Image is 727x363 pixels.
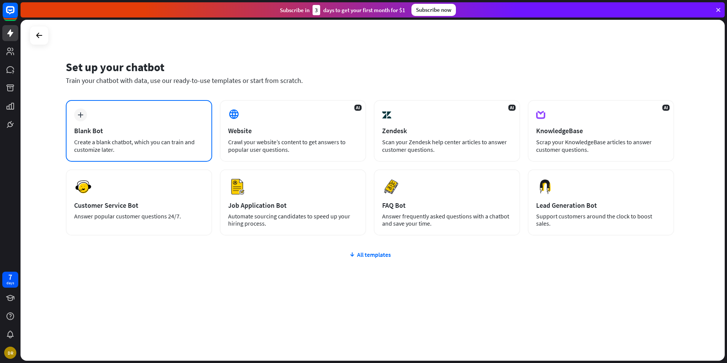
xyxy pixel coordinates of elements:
[508,105,516,111] span: AI
[2,272,18,288] a: 7 days
[536,213,666,227] div: Support customers around the clock to boost sales.
[536,138,666,153] div: Scrap your KnowledgeBase articles to answer customer questions.
[354,105,362,111] span: AI
[74,213,204,220] div: Answer popular customer questions 24/7.
[78,112,83,118] i: plus
[228,138,358,153] div: Crawl your website’s content to get answers to popular user questions.
[74,138,204,153] div: Create a blank chatbot, which you can train and customize later.
[228,126,358,135] div: Website
[4,347,16,359] div: DR
[66,251,674,258] div: All templates
[66,76,674,85] div: Train your chatbot with data, use our ready-to-use templates or start from scratch.
[228,213,358,227] div: Automate sourcing candidates to speed up your hiring process.
[74,201,204,210] div: Customer Service Bot
[411,4,456,16] div: Subscribe now
[280,5,405,15] div: Subscribe in days to get your first month for $1
[6,280,14,286] div: days
[228,201,358,210] div: Job Application Bot
[74,126,204,135] div: Blank Bot
[536,126,666,135] div: KnowledgeBase
[536,201,666,210] div: Lead Generation Bot
[382,126,512,135] div: Zendesk
[66,60,674,74] div: Set up your chatbot
[6,3,29,26] button: Open LiveChat chat widget
[382,213,512,227] div: Answer frequently asked questions with a chatbot and save your time.
[8,274,12,280] div: 7
[382,138,512,153] div: Scan your Zendesk help center articles to answer customer questions.
[313,5,320,15] div: 3
[662,105,670,111] span: AI
[382,201,512,210] div: FAQ Bot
